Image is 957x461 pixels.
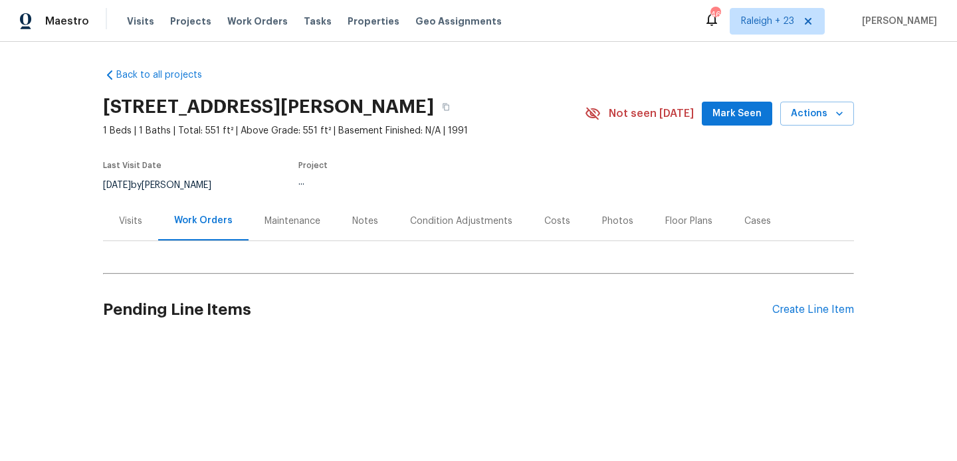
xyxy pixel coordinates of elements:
div: Work Orders [174,214,233,227]
div: Cases [744,215,771,228]
div: Create Line Item [772,304,854,316]
button: Mark Seen [702,102,772,126]
div: Costs [544,215,570,228]
div: by [PERSON_NAME] [103,177,227,193]
span: Maestro [45,15,89,28]
span: [DATE] [103,181,131,190]
span: Mark Seen [712,106,762,122]
div: 462 [710,8,720,21]
div: Visits [119,215,142,228]
a: Back to all projects [103,68,231,82]
span: Project [298,161,328,169]
button: Actions [780,102,854,126]
span: Properties [348,15,399,28]
span: Geo Assignments [415,15,502,28]
div: Condition Adjustments [410,215,512,228]
h2: [STREET_ADDRESS][PERSON_NAME] [103,100,434,114]
div: Floor Plans [665,215,712,228]
span: Last Visit Date [103,161,161,169]
span: Actions [791,106,843,122]
span: Work Orders [227,15,288,28]
span: Tasks [304,17,332,26]
span: Visits [127,15,154,28]
span: 1 Beds | 1 Baths | Total: 551 ft² | Above Grade: 551 ft² | Basement Finished: N/A | 1991 [103,124,585,138]
span: Projects [170,15,211,28]
h2: Pending Line Items [103,279,772,341]
div: Notes [352,215,378,228]
div: ... [298,177,554,187]
span: Raleigh + 23 [741,15,794,28]
div: Maintenance [265,215,320,228]
span: [PERSON_NAME] [857,15,937,28]
button: Copy Address [434,95,458,119]
span: Not seen [DATE] [609,107,694,120]
div: Photos [602,215,633,228]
